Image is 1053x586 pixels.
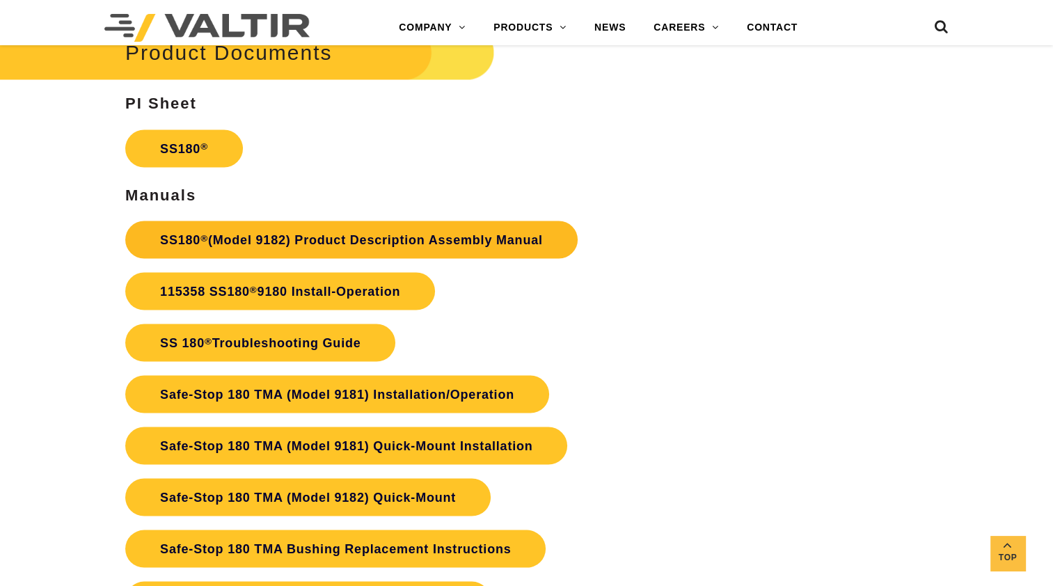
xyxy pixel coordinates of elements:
a: SS180®(Model 9182) Product Description Assembly Manual [125,221,578,258]
a: CAREERS [640,14,733,42]
strong: Manuals [125,186,196,203]
a: 115358 SS180®9180 Install-Operation [125,272,435,310]
a: Safe-Stop 180 TMA (Model 9181) Installation/Operation [125,375,549,413]
a: Safe-Stop 180 TMA Bushing Replacement Instructions [125,530,546,567]
a: SS180® [125,129,243,167]
a: SS 180®Troubleshooting Guide [125,324,395,361]
a: Top [990,536,1025,571]
a: PRODUCTS [480,14,580,42]
a: Safe-Stop 180 TMA (Model 9182) Quick-Mount [125,478,491,516]
sup: ® [205,335,212,346]
strong: PI Sheet [125,95,197,112]
sup: ® [250,284,258,294]
a: Safe-Stop 180 TMA (Model 9181) Quick-Mount Installation [125,427,567,464]
sup: ® [200,232,208,243]
a: COMPANY [385,14,480,42]
img: Valtir [104,14,310,42]
a: CONTACT [733,14,811,42]
a: NEWS [580,14,640,42]
span: Top [990,550,1025,566]
sup: ® [200,141,208,151]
